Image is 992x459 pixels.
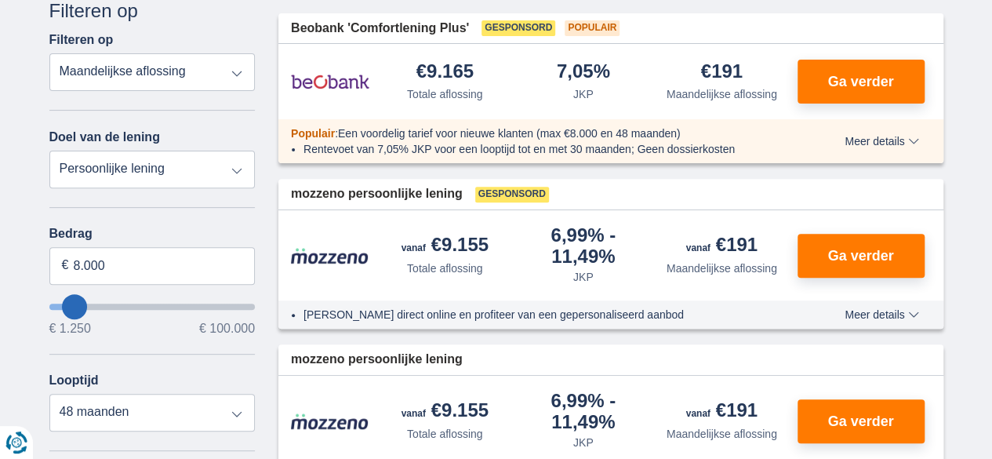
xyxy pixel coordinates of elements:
div: : [278,126,800,141]
div: €9.155 [402,235,489,257]
div: €9.155 [402,401,489,423]
div: Maandelijkse aflossing [667,260,777,276]
div: 6,99% [521,226,647,266]
button: Ga verder [798,60,925,104]
label: Looptijd [49,373,99,388]
div: €191 [686,401,758,423]
div: €191 [701,62,743,83]
button: Ga verder [798,399,925,443]
span: mozzeno persoonlijke lening [291,351,463,369]
span: Meer details [845,136,918,147]
button: Meer details [833,135,930,148]
span: Ga verder [827,249,893,263]
span: € 100.000 [199,322,255,335]
span: € [62,257,69,275]
li: [PERSON_NAME] direct online en profiteer van een gepersonaliseerd aanbod [303,307,787,322]
span: Populair [291,127,335,140]
div: €9.165 [416,62,474,83]
div: Totale aflossing [407,260,483,276]
div: €191 [686,235,758,257]
span: Ga verder [827,75,893,89]
label: Doel van de lening [49,130,160,144]
span: € 1.250 [49,322,91,335]
div: JKP [573,435,594,450]
input: wantToBorrow [49,304,256,310]
div: Totale aflossing [407,86,483,102]
button: Meer details [833,308,930,321]
img: product.pl.alt Mozzeno [291,247,369,264]
div: JKP [573,269,594,285]
span: Populair [565,20,620,36]
div: 6,99% [521,392,647,432]
span: Gesponsord [475,187,549,202]
span: Gesponsord [481,20,555,36]
span: Meer details [845,309,918,320]
span: Een voordelig tarief voor nieuwe klanten (max €8.000 en 48 maanden) [338,127,681,140]
span: Beobank 'Comfortlening Plus' [291,20,469,38]
label: Bedrag [49,227,256,241]
button: Ga verder [798,234,925,278]
div: 7,05% [557,62,610,83]
div: JKP [573,86,594,102]
span: Ga verder [827,414,893,428]
img: product.pl.alt Mozzeno [291,413,369,430]
span: mozzeno persoonlijke lening [291,185,463,203]
label: Filteren op [49,33,114,47]
div: Totale aflossing [407,426,483,442]
div: Maandelijkse aflossing [667,426,777,442]
div: Maandelijkse aflossing [667,86,777,102]
li: Rentevoet van 7,05% JKP voor een looptijd tot en met 30 maanden; Geen dossierkosten [303,141,787,157]
img: product.pl.alt Beobank [291,62,369,101]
